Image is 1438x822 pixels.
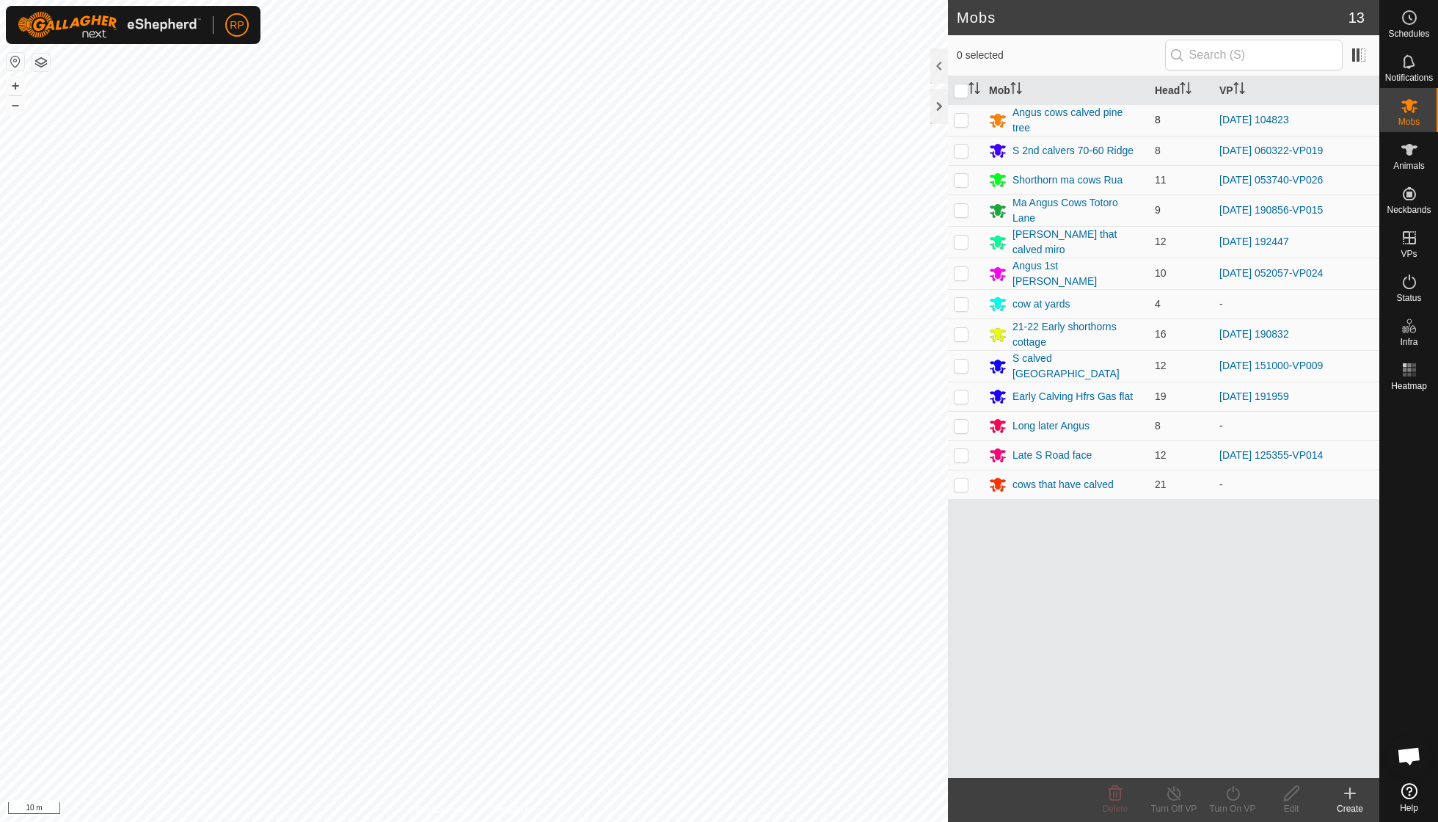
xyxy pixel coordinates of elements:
a: Contact Us [489,803,532,816]
span: 13 [1348,7,1365,29]
a: [DATE] 151000-VP009 [1219,360,1323,371]
button: Reset Map [7,53,24,70]
span: 9 [1155,204,1161,216]
div: [PERSON_NAME] that calved miro [1012,227,1143,258]
div: Angus 1st [PERSON_NAME] [1012,258,1143,289]
a: [DATE] 125355-VP014 [1219,449,1323,461]
div: Late S Road face [1012,448,1092,463]
span: 0 selected [957,48,1165,63]
span: 8 [1155,145,1161,156]
div: Edit [1262,802,1321,815]
span: VPs [1401,250,1417,258]
span: Delete [1103,804,1128,814]
p-sorticon: Activate to sort [1010,84,1022,96]
div: Open chat [1387,734,1431,778]
th: Head [1149,76,1213,105]
div: Shorthorn ma cows Rua [1012,172,1123,188]
span: 8 [1155,114,1161,126]
div: S 2nd calvers 70-60 Ridge [1012,143,1134,159]
p-sorticon: Activate to sort [968,84,980,96]
span: Infra [1400,338,1417,346]
span: 19 [1155,390,1167,402]
p-sorticon: Activate to sort [1233,84,1245,96]
span: Schedules [1388,29,1429,38]
span: 12 [1155,236,1167,247]
th: VP [1213,76,1379,105]
a: [DATE] 052057-VP024 [1219,267,1323,279]
span: Animals [1393,161,1425,170]
span: 10 [1155,267,1167,279]
a: Privacy Policy [416,803,471,816]
span: Neckbands [1387,205,1431,214]
input: Search (S) [1165,40,1343,70]
button: – [7,96,24,114]
div: cows that have calved [1012,477,1114,492]
span: Status [1396,294,1421,302]
a: [DATE] 053740-VP026 [1219,174,1323,186]
a: [DATE] 192447 [1219,236,1289,247]
span: Mobs [1398,117,1420,126]
a: [DATE] 190832 [1219,328,1289,340]
div: Turn On VP [1203,802,1262,815]
span: 11 [1155,174,1167,186]
th: Mob [983,76,1149,105]
td: - [1213,470,1379,499]
a: [DATE] 060322-VP019 [1219,145,1323,156]
span: Heatmap [1391,382,1427,390]
button: Map Layers [32,54,50,71]
a: [DATE] 104823 [1219,114,1289,126]
span: RP [230,18,244,33]
div: Ma Angus Cows Totoro Lane [1012,195,1143,226]
div: Turn Off VP [1145,802,1203,815]
td: - [1213,289,1379,319]
span: 8 [1155,420,1161,432]
span: 12 [1155,360,1167,371]
div: S calved [GEOGRAPHIC_DATA] [1012,351,1143,382]
td: - [1213,411,1379,440]
div: Long later Angus [1012,418,1090,434]
div: Create [1321,802,1379,815]
span: 12 [1155,449,1167,461]
a: Help [1380,777,1438,818]
div: cow at yards [1012,297,1070,312]
a: [DATE] 191959 [1219,390,1289,402]
div: 21-22 Early shorthorns cottage [1012,319,1143,350]
div: Angus cows calved pine tree [1012,105,1143,136]
span: 4 [1155,298,1161,310]
span: Help [1400,804,1418,812]
h2: Mobs [957,9,1348,26]
p-sorticon: Activate to sort [1180,84,1191,96]
div: Early Calving Hfrs Gas flat [1012,389,1133,404]
span: 21 [1155,479,1167,490]
span: 16 [1155,328,1167,340]
a: [DATE] 190856-VP015 [1219,204,1323,216]
button: + [7,77,24,95]
span: Notifications [1385,73,1433,82]
img: Gallagher Logo [18,12,201,38]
